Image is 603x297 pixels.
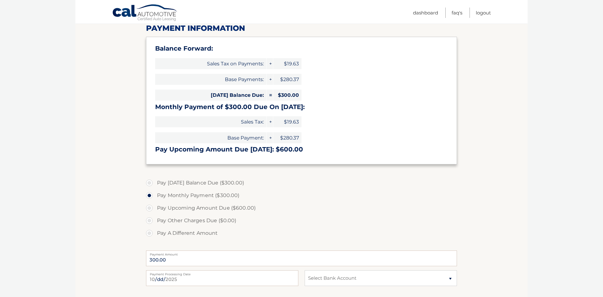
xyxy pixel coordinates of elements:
[146,250,457,266] input: Payment Amount
[155,74,266,85] span: Base Payments:
[146,227,457,239] label: Pay A Different Amount
[146,270,298,286] input: Payment Date
[146,202,457,214] label: Pay Upcoming Amount Due ($600.00)
[155,90,266,101] span: [DATE] Balance Due:
[155,146,448,153] h3: Pay Upcoming Amount Due [DATE]: $600.00
[476,8,491,18] a: Logout
[155,132,266,143] span: Base Payment:
[267,58,273,69] span: +
[267,74,273,85] span: +
[155,116,266,127] span: Sales Tax:
[267,90,273,101] span: =
[155,58,266,69] span: Sales Tax on Payments:
[146,270,298,275] label: Payment Processing Date
[146,214,457,227] label: Pay Other Charges Due ($0.00)
[146,24,457,33] h2: Payment Information
[273,90,301,101] span: $300.00
[155,45,448,52] h3: Balance Forward:
[267,132,273,143] span: +
[273,74,301,85] span: $280.37
[146,189,457,202] label: Pay Monthly Payment ($300.00)
[146,250,457,256] label: Payment Amount
[146,177,457,189] label: Pay [DATE] Balance Due ($300.00)
[452,8,462,18] a: FAQ's
[155,103,448,111] h3: Monthly Payment of $300.00 Due On [DATE]:
[273,116,301,127] span: $19.63
[273,58,301,69] span: $19.63
[267,116,273,127] span: +
[112,4,178,22] a: Cal Automotive
[413,8,438,18] a: Dashboard
[273,132,301,143] span: $280.37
